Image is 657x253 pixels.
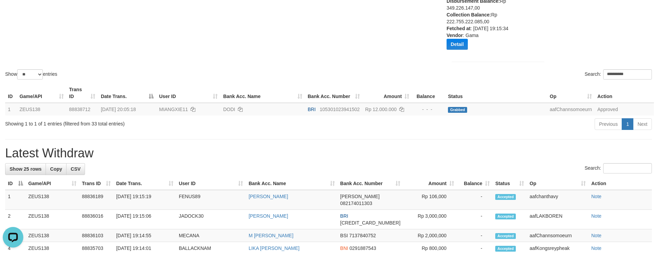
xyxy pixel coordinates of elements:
[176,177,246,190] th: User ID: activate to sort column ascending
[527,190,588,210] td: aafchanthavy
[69,107,90,112] span: 88838712
[176,190,246,210] td: FENUS89
[603,163,652,173] input: Search:
[79,177,113,190] th: Trans ID: activate to sort column ascending
[308,107,316,112] span: BRI
[447,12,491,17] b: Collection Balance:
[527,177,588,190] th: Op: activate to sort column ascending
[113,190,176,210] td: [DATE] 19:15:19
[403,229,457,242] td: Rp 2,000,000
[223,107,235,112] a: DODI
[5,210,26,229] td: 2
[448,107,467,113] span: Grabbed
[403,210,457,229] td: Rp 3,000,000
[591,194,601,199] a: Note
[113,177,176,190] th: Date Trans.: activate to sort column ascending
[5,69,57,80] label: Show entries
[5,163,46,175] a: Show 25 rows
[26,190,79,210] td: ZEUS138
[622,118,633,130] a: 1
[585,69,652,80] label: Search:
[547,103,595,116] td: aafChannsomoeurn
[5,177,26,190] th: ID: activate to sort column descending
[595,118,622,130] a: Previous
[340,245,348,251] span: BNI
[403,190,457,210] td: Rp 106,000
[595,103,654,116] td: Approved
[113,229,176,242] td: [DATE] 19:14:55
[71,166,81,172] span: CSV
[457,190,492,210] td: -
[412,83,445,103] th: Balance
[246,177,337,190] th: Bank Acc. Name: activate to sort column ascending
[248,194,288,199] a: [PERSON_NAME]
[527,229,588,242] td: aafChannsomoeurn
[113,210,176,229] td: [DATE] 19:15:06
[26,229,79,242] td: ZEUS138
[447,26,471,31] b: Fetched at
[220,83,305,103] th: Bank Acc. Name: activate to sort column ascending
[5,83,17,103] th: ID
[457,177,492,190] th: Balance: activate to sort column ascending
[340,233,348,238] span: BSI
[588,177,652,190] th: Action
[340,194,380,199] span: [PERSON_NAME]
[447,33,463,38] b: Vendor
[248,233,293,238] a: M [PERSON_NAME]
[50,166,62,172] span: Copy
[17,69,43,80] select: Showentries
[338,177,403,190] th: Bank Acc. Number: activate to sort column ascending
[595,83,654,103] th: Action
[527,210,588,229] td: aafLAKBOREN
[5,118,269,127] div: Showing 1 to 1 of 1 entries (filtered from 33 total entries)
[159,107,188,112] span: MIANGXIE11
[17,83,66,103] th: Game/API: activate to sort column ascending
[457,229,492,242] td: -
[415,106,442,113] div: - - -
[633,118,652,130] a: Next
[457,210,492,229] td: -
[66,83,98,103] th: Trans ID: activate to sort column ascending
[248,213,288,219] a: [PERSON_NAME]
[66,163,85,175] a: CSV
[340,201,372,206] span: Copy 082174011303 to clipboard
[176,229,246,242] td: MECANA
[403,177,457,190] th: Amount: activate to sort column ascending
[176,210,246,229] td: JADOCK30
[349,233,376,238] span: Copy 7137840752 to clipboard
[445,83,547,103] th: Status
[495,246,516,252] span: Accepted
[79,190,113,210] td: 88836189
[17,103,66,116] td: ZEUS138
[363,83,412,103] th: Amount: activate to sort column ascending
[447,39,468,50] button: Detail
[365,107,397,112] span: Rp 12.000.000
[10,166,41,172] span: Show 25 rows
[492,177,527,190] th: Status: activate to sort column ascending
[5,190,26,210] td: 1
[340,220,401,226] span: Copy 599501030413532 to clipboard
[340,213,348,219] span: BRI
[320,107,360,112] span: Copy 105301023941502 to clipboard
[156,83,220,103] th: User ID: activate to sort column ascending
[26,210,79,229] td: ZEUS138
[495,233,516,239] span: Accepted
[585,163,652,173] label: Search:
[5,146,652,160] h1: Latest Withdraw
[5,103,17,116] td: 1
[591,213,601,219] a: Note
[591,245,601,251] a: Note
[79,229,113,242] td: 88836103
[547,83,595,103] th: Op: activate to sort column ascending
[495,214,516,219] span: Accepted
[495,194,516,200] span: Accepted
[350,245,376,251] span: Copy 0291887543 to clipboard
[248,245,300,251] a: LIKA [PERSON_NAME]
[101,107,136,112] span: [DATE] 20:05:18
[79,210,113,229] td: 88836016
[3,3,23,23] button: Open LiveChat chat widget
[305,83,363,103] th: Bank Acc. Number: activate to sort column ascending
[98,83,156,103] th: Date Trans.: activate to sort column descending
[26,177,79,190] th: Game/API: activate to sort column ascending
[46,163,66,175] a: Copy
